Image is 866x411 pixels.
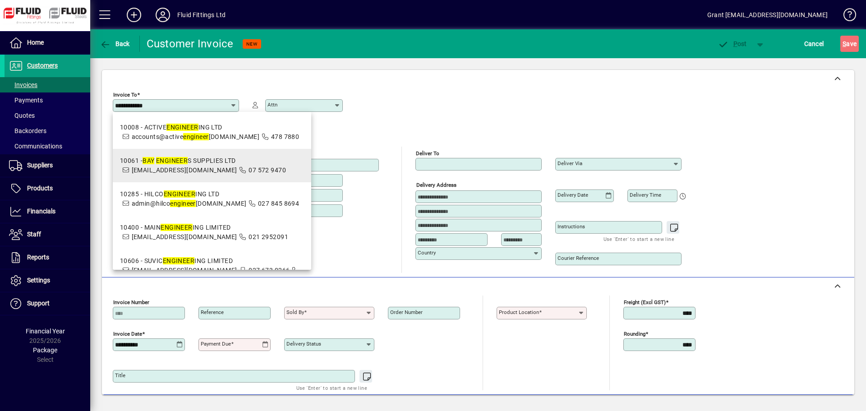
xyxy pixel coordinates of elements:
a: Staff [5,223,90,246]
button: Cancel [802,36,826,52]
span: 07 572 9470 [249,166,286,174]
em: ENGINEER [163,257,195,264]
mat-option: 10400 - MAIN ENGINEERING LIMITED [113,216,311,249]
button: Back [97,36,132,52]
em: engineer [183,133,209,140]
span: Support [27,300,50,307]
span: S [843,40,846,47]
mat-label: Delivery time [630,192,661,198]
mat-label: Deliver To [416,150,439,157]
button: Profile [148,7,177,23]
a: Suppliers [5,154,90,177]
a: Knowledge Base [837,2,855,31]
mat-label: Country [418,249,436,256]
em: engineer [170,200,196,207]
span: Back [100,40,130,47]
mat-label: Freight (excl GST) [624,299,666,305]
span: 027 845 8694 [258,200,299,207]
mat-option: 10285 - HILCO ENGINEERING LTD [113,182,311,216]
mat-label: Deliver via [557,160,582,166]
span: Cancel [804,37,824,51]
span: [EMAIL_ADDRESS][DOMAIN_NAME] [132,166,237,174]
span: Customers [27,62,58,69]
span: Suppliers [27,162,53,169]
div: Customer Invoice [147,37,234,51]
div: 10061 - S SUPPLIES LTD [120,156,286,166]
mat-label: Reference [201,309,224,315]
div: 10285 - HILCO ING LTD [120,189,299,199]
span: ave [843,37,857,51]
mat-hint: Use 'Enter' to start a new line [296,383,367,393]
button: Post [713,36,751,52]
a: Financials [5,200,90,223]
span: [EMAIL_ADDRESS][DOMAIN_NAME] [132,267,237,274]
mat-label: Title [115,372,125,379]
span: Payments [9,97,43,104]
span: Staff [27,231,41,238]
div: Grant [EMAIL_ADDRESS][DOMAIN_NAME] [707,8,828,22]
span: [EMAIL_ADDRESS][DOMAIN_NAME] [132,233,237,240]
mat-label: Order number [390,309,423,315]
em: ENGINEER [156,157,188,164]
span: Backorders [9,127,46,134]
em: ENGINEER [164,190,196,198]
button: Save [840,36,859,52]
div: 10606 - SUVIC ING LIMITED [120,256,304,266]
mat-option: 10606 - SUVIC ENGINEERING LIMITED [113,249,311,292]
app-page-header-button: Back [90,36,140,52]
a: Payments [5,92,90,108]
a: Home [5,32,90,54]
span: Communications [9,143,62,150]
mat-option: 10061 - BAY ENGINEERS SUPPLIES LTD [113,149,311,182]
mat-label: Payment due [201,341,231,347]
mat-label: Attn [267,102,277,108]
a: Reports [5,246,90,269]
mat-label: Product location [499,309,539,315]
span: Package [33,346,57,354]
span: 478 7880 [271,133,299,140]
mat-hint: Use 'Enter' to start a new line [603,234,674,244]
a: Invoices [5,77,90,92]
a: Quotes [5,108,90,123]
div: Fluid Fittings Ltd [177,8,226,22]
em: ENGINEER [161,224,193,231]
mat-label: Invoice number [113,299,149,305]
a: Products [5,177,90,200]
span: Quotes [9,112,35,119]
span: NEW [246,41,258,47]
span: Financials [27,208,55,215]
mat-label: Invoice To [113,92,137,98]
span: Home [27,39,44,46]
span: Invoices [9,81,37,88]
a: Support [5,292,90,315]
span: ost [718,40,747,47]
span: Financial Year [26,328,65,335]
mat-label: Delivery status [286,341,321,347]
span: Products [27,185,53,192]
mat-label: Invoice date [113,331,142,337]
em: BAY [143,157,154,164]
span: 021 2952091 [249,233,288,240]
mat-label: Courier Reference [557,255,599,261]
span: Reports [27,254,49,261]
mat-label: Rounding [624,331,645,337]
span: P [733,40,737,47]
button: Add [120,7,148,23]
mat-label: Sold by [286,309,304,315]
a: Backorders [5,123,90,139]
span: admin@hilco [DOMAIN_NAME] [132,200,247,207]
em: ENGINEER [166,124,198,131]
div: 10008 - ACTIVE ING LTD [120,123,299,132]
mat-label: Instructions [557,223,585,230]
div: 10400 - MAIN ING LIMITED [120,223,288,232]
span: accounts@active [DOMAIN_NAME] [132,133,260,140]
span: 027 673 0266 [249,267,290,274]
mat-option: 10008 - ACTIVE ENGINEERING LTD [113,115,311,149]
a: Settings [5,269,90,292]
span: Settings [27,277,50,284]
a: Communications [5,139,90,154]
mat-label: Delivery date [557,192,588,198]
